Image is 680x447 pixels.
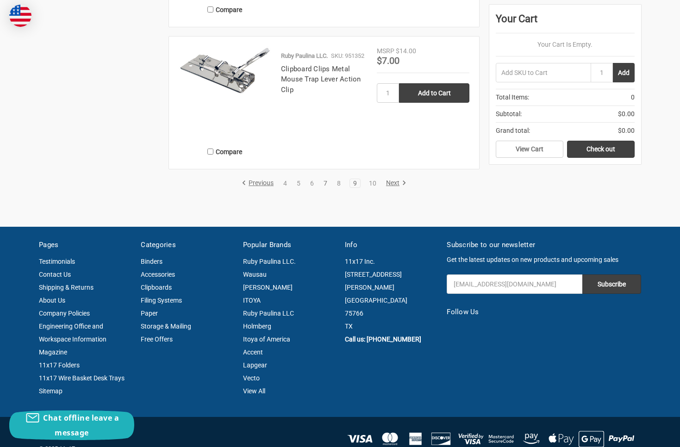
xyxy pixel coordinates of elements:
[9,5,31,27] img: duty and tax information for United States
[447,240,641,250] h5: Subscribe to our newsletter
[582,274,641,294] input: Subscribe
[39,240,131,250] h5: Pages
[496,63,591,82] input: Add SKU to Cart
[345,255,437,333] address: 11x17 Inc. [STREET_ADDRESS][PERSON_NAME] [GEOGRAPHIC_DATA] 75766 TX
[141,310,158,317] a: Paper
[141,240,233,250] h5: Categories
[179,2,271,17] label: Compare
[39,323,106,356] a: Engineering Office and Workspace Information Magazine
[207,6,213,12] input: Compare
[496,93,529,102] span: Total Items:
[9,410,134,440] button: Chat offline leave a message
[39,361,80,369] a: 11x17 Folders
[613,63,635,82] button: Add
[281,65,361,94] a: Clipboard Clips Metal Mouse Trap Lever Action Clip
[631,93,635,102] span: 0
[39,387,62,395] a: Sitemap
[567,141,635,158] a: Check out
[243,348,263,356] a: Accent
[396,47,416,55] span: $14.00
[243,374,260,382] a: Vecto
[447,307,641,317] h5: Follow Us
[39,271,71,278] a: Contact Us
[447,255,641,265] p: Get the latest updates on new products and upcoming sales
[345,240,437,250] h5: Info
[141,297,182,304] a: Filing Systems
[320,180,331,186] a: 7
[141,271,175,278] a: Accessories
[141,258,162,265] a: Binders
[141,284,172,291] a: Clipboards
[39,297,65,304] a: About Us
[604,422,680,447] iframe: Google Customer Reviews
[243,271,267,278] a: Wausau
[618,109,635,119] span: $0.00
[243,310,294,317] a: Ruby Paulina LLC
[280,180,290,186] a: 4
[331,51,364,61] p: SKU: 951352
[496,141,563,158] a: View Cart
[377,55,399,66] span: $7.00
[377,46,394,56] div: MSRP
[207,149,213,155] input: Compare
[496,40,635,50] p: Your Cart Is Empty.
[39,258,75,265] a: Testimonials
[496,109,522,119] span: Subtotal:
[334,180,344,186] a: 8
[243,361,267,369] a: Lapgear
[496,126,530,136] span: Grand total:
[281,51,328,61] p: Ruby Paulina LLC.
[447,274,582,294] input: Your email address
[243,323,271,330] a: Holmberg
[39,374,125,382] a: 11x17 Wire Basket Desk Trays
[39,310,90,317] a: Company Policies
[243,258,296,265] a: Ruby Paulina LLC.
[307,180,317,186] a: 6
[43,413,119,438] span: Chat offline leave a message
[39,284,94,291] a: Shipping & Returns
[399,83,469,103] input: Add to Cart
[243,387,265,395] a: View All
[243,284,293,291] a: [PERSON_NAME]
[243,240,335,250] h5: Popular Brands
[141,335,173,343] a: Free Offers
[350,180,360,186] a: 9
[383,179,406,187] a: Next
[618,126,635,136] span: $0.00
[243,335,290,343] a: Itoya of America
[496,11,635,33] div: Your Cart
[179,144,271,159] label: Compare
[345,335,421,343] a: Call us: [PHONE_NUMBER]
[293,180,304,186] a: 5
[179,46,271,139] a: Clipboard Clips Metal Mouse Trap Lever Action Clip
[366,180,380,186] a: 10
[179,46,271,94] img: Clipboard Clips Metal Mouse Trap Lever Action Clip
[243,297,261,304] a: ITOYA
[242,179,277,187] a: Previous
[141,323,191,330] a: Storage & Mailing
